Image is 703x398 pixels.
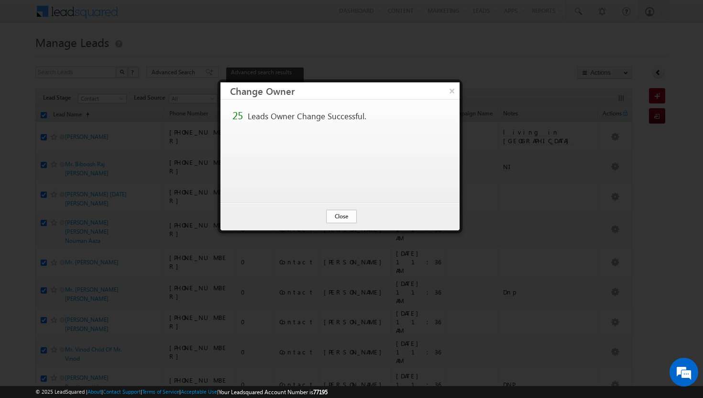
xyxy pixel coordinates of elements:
[142,388,179,395] a: Terms of Service
[313,388,328,396] span: 77195
[219,388,328,396] span: Your Leadsquared Account Number is
[230,82,460,99] h3: Change Owner
[230,108,245,123] td: 25
[88,388,101,395] a: About
[444,82,460,99] button: ×
[157,5,180,28] div: Minimize live chat window
[35,387,328,397] span: © 2025 LeadSquared | | | | |
[181,388,217,395] a: Acceptable Use
[130,295,174,308] em: Start Chat
[12,89,175,287] textarea: Type your message and hit 'Enter'
[103,388,141,395] a: Contact Support
[16,50,40,63] img: d_60004797649_company_0_60004797649
[326,210,357,223] button: Close
[50,50,161,63] div: Chat with us now
[245,108,369,123] td: Leads Owner Change Successful.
